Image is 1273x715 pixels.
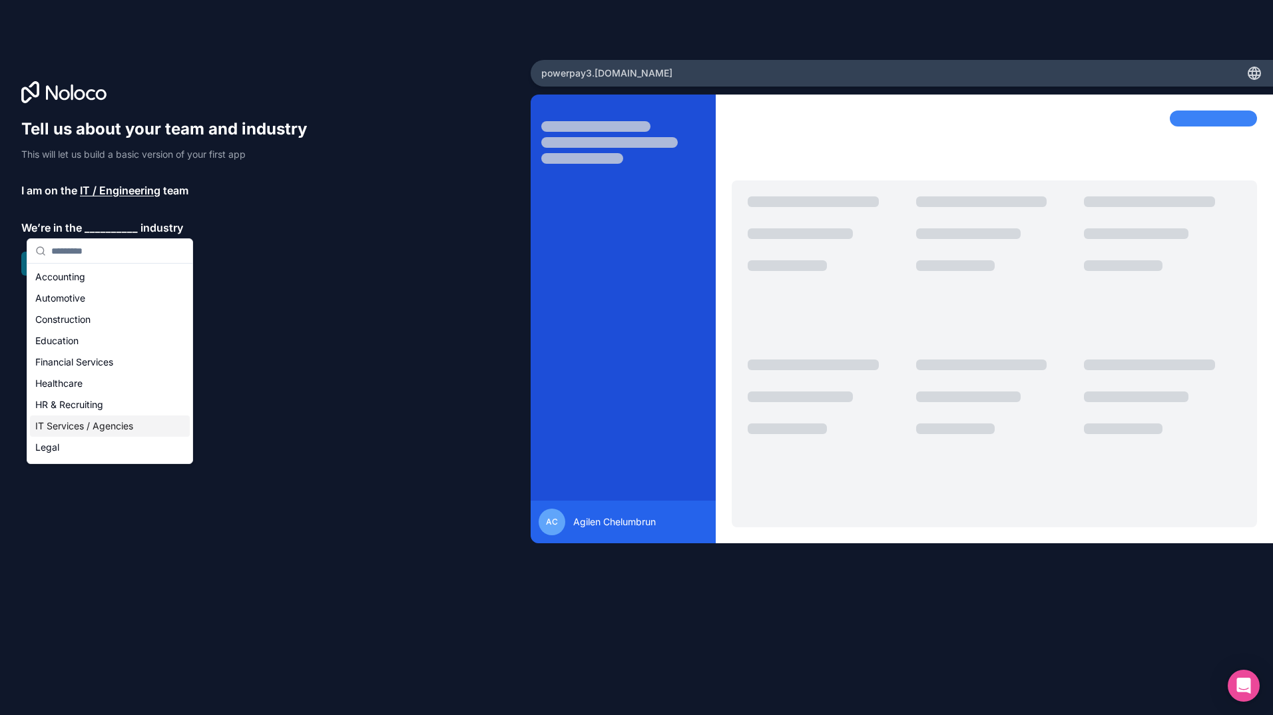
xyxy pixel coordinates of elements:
[140,220,183,236] span: industry
[30,266,190,288] div: Accounting
[30,394,190,415] div: HR & Recruiting
[30,330,190,352] div: Education
[1228,670,1260,702] div: Open Intercom Messenger
[30,458,190,479] div: Manufacturing
[30,352,190,373] div: Financial Services
[541,67,672,80] span: powerpay3 .[DOMAIN_NAME]
[21,148,320,161] p: This will let us build a basic version of your first app
[21,182,77,198] span: I am on the
[80,182,160,198] span: IT / Engineering
[30,288,190,309] div: Automotive
[27,264,192,463] div: Suggestions
[21,220,82,236] span: We’re in the
[30,373,190,394] div: Healthcare
[21,119,320,140] h1: Tell us about your team and industry
[30,415,190,437] div: IT Services / Agencies
[163,182,188,198] span: team
[573,515,656,529] span: Agilen Chelumbrun
[85,220,138,236] span: __________
[546,517,558,527] span: AC
[30,437,190,458] div: Legal
[30,309,190,330] div: Construction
